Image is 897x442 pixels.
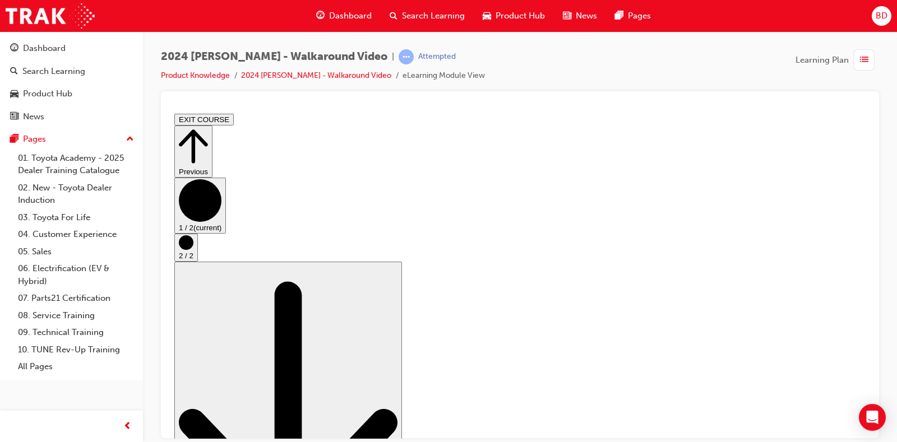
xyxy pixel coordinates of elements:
[4,106,138,127] a: News
[6,3,95,29] img: Trak
[23,133,46,146] div: Pages
[4,16,43,68] button: Previous
[13,150,138,179] a: 01. Toyota Academy - 2025 Dealer Training Catalogue
[402,10,465,22] span: Search Learning
[474,4,554,27] a: car-iconProduct Hub
[606,4,660,27] a: pages-iconPages
[399,49,414,64] span: learningRecordVerb_ATTEMPT-icon
[4,83,138,104] a: Product Hub
[23,87,72,100] div: Product Hub
[615,9,623,23] span: pages-icon
[4,61,138,82] a: Search Learning
[10,44,19,54] span: guage-icon
[23,42,66,55] div: Dashboard
[876,10,887,22] span: BD
[4,68,56,124] button: 1 / 2(current)
[496,10,545,22] span: Product Hub
[161,71,230,80] a: Product Knowledge
[576,10,597,22] span: News
[13,260,138,290] a: 06. Electrification (EV & Hybrid)
[13,307,138,324] a: 08. Service Training
[13,324,138,341] a: 09. Technical Training
[483,9,491,23] span: car-icon
[307,4,381,27] a: guage-iconDashboard
[859,404,886,431] div: Open Intercom Messenger
[392,50,394,63] span: |
[554,4,606,27] a: news-iconNews
[563,9,571,23] span: news-icon
[628,10,651,22] span: Pages
[241,71,391,80] a: 2024 [PERSON_NAME] - Walkaround Video
[161,50,387,63] span: 2024 [PERSON_NAME] - Walkaround Video
[9,114,24,123] span: 1 / 2
[796,54,849,67] span: Learning Plan
[9,142,24,151] span: 2 / 2
[10,134,19,145] span: pages-icon
[13,358,138,375] a: All Pages
[329,10,372,22] span: Dashboard
[9,58,38,67] span: Previous
[126,132,134,147] span: up-icon
[4,129,138,150] button: Pages
[4,38,138,59] a: Dashboard
[13,341,138,359] a: 10. TUNE Rev-Up Training
[390,9,397,23] span: search-icon
[10,89,19,99] span: car-icon
[23,110,44,123] div: News
[4,124,28,152] button: 2 / 2
[4,4,64,16] button: EXIT COURSE
[13,209,138,226] a: 03. Toyota For Life
[872,6,891,26] button: BD
[860,53,868,67] span: list-icon
[10,67,18,77] span: search-icon
[13,243,138,260] a: 05. Sales
[4,36,138,129] button: DashboardSearch LearningProduct HubNews
[13,290,138,307] a: 07. Parts21 Certification
[796,49,879,71] button: Learning Plan
[316,9,325,23] span: guage-icon
[13,226,138,243] a: 04. Customer Experience
[10,112,19,122] span: news-icon
[22,65,85,78] div: Search Learning
[403,69,485,82] li: eLearning Module View
[123,420,132,434] span: prev-icon
[381,4,474,27] a: search-iconSearch Learning
[418,52,456,62] div: Attempted
[13,179,138,209] a: 02. New - Toyota Dealer Induction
